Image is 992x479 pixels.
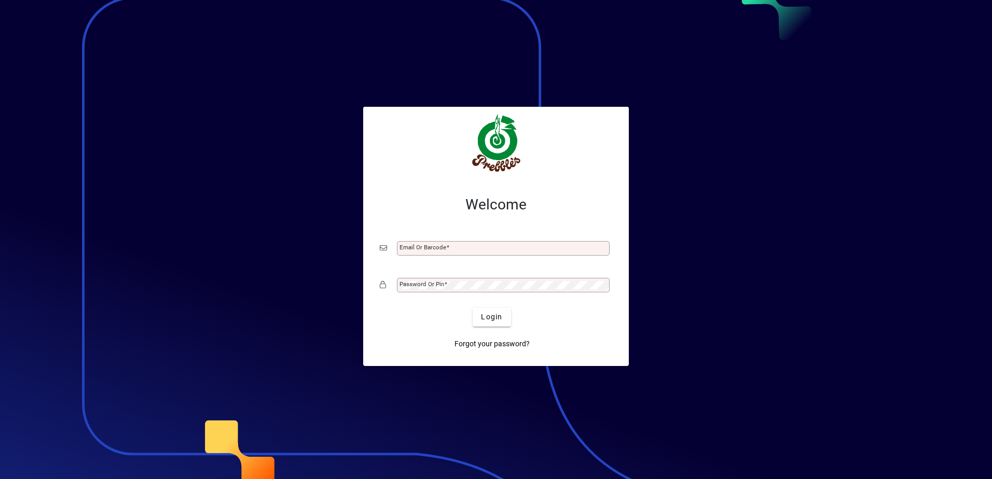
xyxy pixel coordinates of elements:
span: Login [481,312,502,322]
h2: Welcome [380,196,612,214]
mat-label: Password or Pin [399,280,444,288]
a: Forgot your password? [450,335,534,354]
span: Forgot your password? [454,339,530,349]
mat-label: Email or Barcode [399,244,446,251]
button: Login [473,308,511,327]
